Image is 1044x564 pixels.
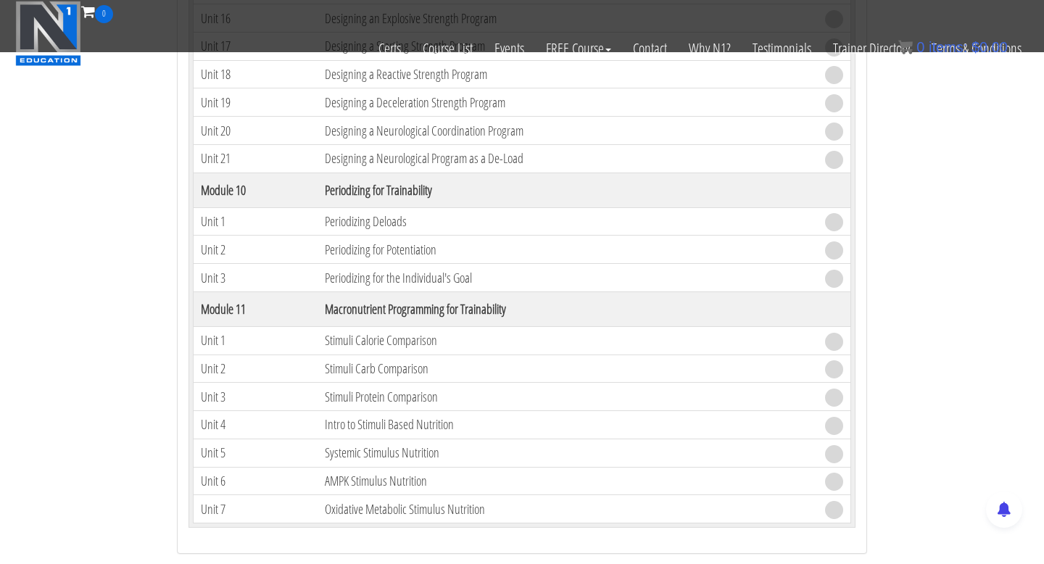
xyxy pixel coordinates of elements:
td: Unit 20 [194,117,318,145]
td: Unit 18 [194,60,318,88]
td: Unit 21 [194,144,318,173]
a: Contact [622,23,678,74]
th: Macronutrient Programming for Trainability [318,291,818,326]
td: Unit 5 [194,439,318,467]
td: AMPK Stimulus Nutrition [318,467,818,495]
td: Unit 2 [194,236,318,264]
td: Systemic Stimulus Nutrition [318,439,818,467]
span: $ [971,39,979,55]
td: Unit 6 [194,467,318,495]
span: items: [929,39,967,55]
td: Stimuli Protein Comparison [318,383,818,411]
a: 0 [81,1,113,21]
a: Terms & Conditions [921,23,1032,74]
img: icon11.png [898,40,913,54]
a: FREE Course [535,23,622,74]
a: 0 items: $0.00 [898,39,1008,55]
td: Periodizing Deloads [318,207,818,236]
td: Unit 1 [194,326,318,354]
th: Module 11 [194,291,318,326]
td: Stimuli Carb Comparison [318,354,818,383]
td: Periodizing for Potentiation [318,236,818,264]
th: Module 10 [194,173,318,207]
td: Oxidative Metabolic Stimulus Nutrition [318,495,818,523]
td: Unit 7 [194,495,318,523]
td: Intro to Stimuli Based Nutrition [318,411,818,439]
td: Designing a Deceleration Strength Program [318,88,818,117]
a: Why N1? [678,23,742,74]
a: Trainer Directory [822,23,921,74]
td: Unit 3 [194,264,318,292]
td: Designing a Neurological Program as a De-Load [318,144,818,173]
th: Periodizing for Trainability [318,173,818,207]
a: Testimonials [742,23,822,74]
td: Designing a Reactive Strength Program [318,60,818,88]
td: Unit 4 [194,411,318,439]
a: Course List [412,23,484,74]
td: Stimuli Calorie Comparison [318,326,818,354]
td: Unit 3 [194,383,318,411]
td: Unit 2 [194,354,318,383]
td: Unit 1 [194,207,318,236]
span: 0 [916,39,924,55]
img: n1-education [15,1,81,66]
a: Events [484,23,535,74]
td: Unit 19 [194,88,318,117]
td: Periodizing for the Individual's Goal [318,264,818,292]
td: Designing a Neurological Coordination Program [318,117,818,145]
span: 0 [95,5,113,23]
bdi: 0.00 [971,39,1008,55]
a: Certs [368,23,412,74]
